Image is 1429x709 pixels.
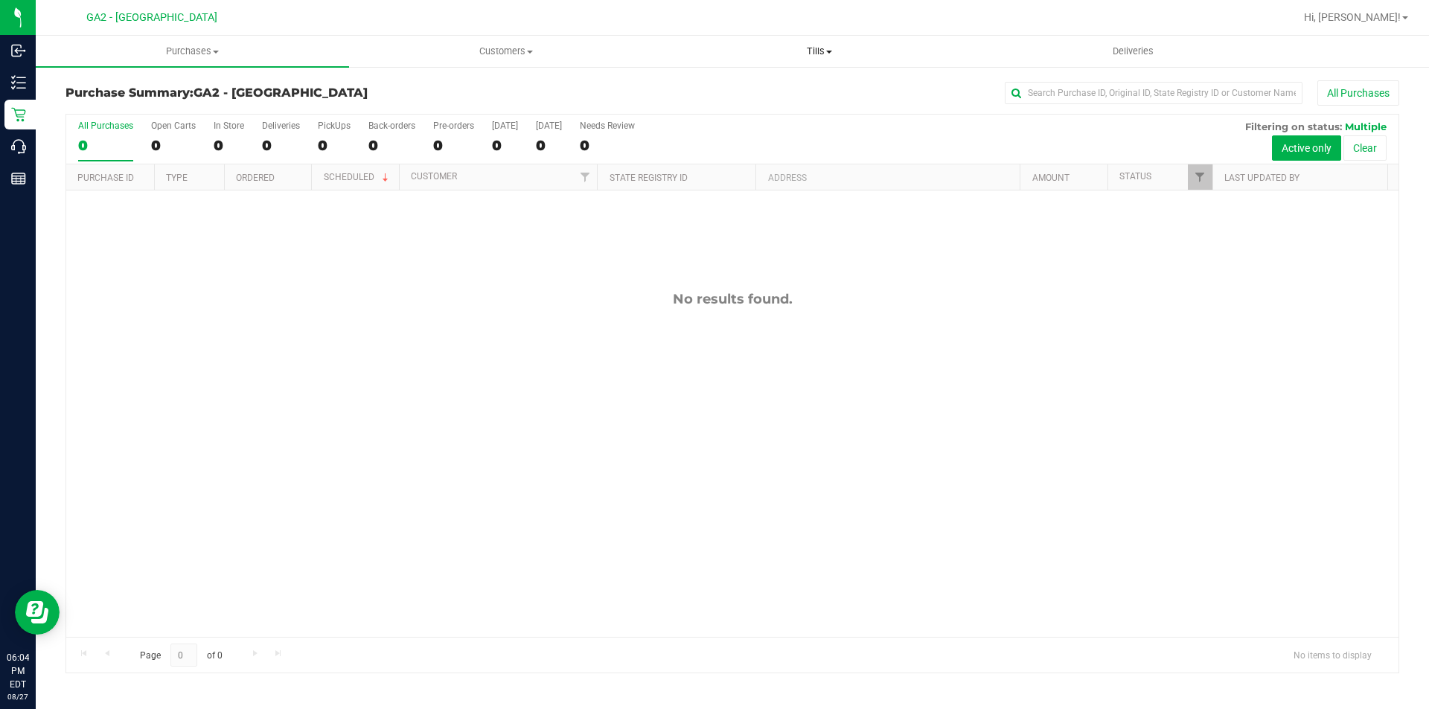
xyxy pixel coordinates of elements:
th: Address [755,164,1020,190]
div: [DATE] [536,121,562,131]
span: Filtering on status: [1245,121,1342,132]
h3: Purchase Summary: [65,86,510,100]
inline-svg: Reports [11,171,26,186]
a: Customers [349,36,662,67]
div: All Purchases [78,121,133,131]
a: Filter [1188,164,1212,190]
div: 0 [536,137,562,154]
a: Deliveries [976,36,1290,67]
div: Pre-orders [433,121,474,131]
a: Scheduled [324,172,391,182]
a: Filter [572,164,597,190]
div: 0 [151,137,196,154]
span: No items to display [1282,644,1384,666]
a: Amount [1032,173,1070,183]
a: Purchase ID [77,173,134,183]
div: Needs Review [580,121,635,131]
inline-svg: Call Center [11,139,26,154]
div: 0 [433,137,474,154]
inline-svg: Inbound [11,43,26,58]
a: Ordered [236,173,275,183]
div: 0 [318,137,351,154]
div: 0 [78,137,133,154]
span: Purchases [36,45,349,58]
div: Deliveries [262,121,300,131]
span: Deliveries [1093,45,1174,58]
div: Back-orders [368,121,415,131]
a: State Registry ID [610,173,688,183]
div: 0 [580,137,635,154]
div: PickUps [318,121,351,131]
span: GA2 - [GEOGRAPHIC_DATA] [194,86,368,100]
div: 0 [214,137,244,154]
span: Page of 0 [127,644,234,667]
p: 08/27 [7,691,29,702]
iframe: Resource center [15,590,60,635]
div: 0 [492,137,518,154]
inline-svg: Retail [11,107,26,122]
span: Tills [663,45,975,58]
a: Tills [662,36,976,67]
div: [DATE] [492,121,518,131]
div: 0 [368,137,415,154]
span: Multiple [1345,121,1387,132]
button: Clear [1343,135,1387,161]
inline-svg: Inventory [11,75,26,90]
a: Type [166,173,188,183]
input: Search Purchase ID, Original ID, State Registry ID or Customer Name... [1005,82,1302,104]
div: In Store [214,121,244,131]
div: 0 [262,137,300,154]
span: Customers [350,45,662,58]
a: Status [1119,171,1151,182]
span: Hi, [PERSON_NAME]! [1304,11,1401,23]
div: Open Carts [151,121,196,131]
a: Customer [411,171,457,182]
a: Last Updated By [1224,173,1299,183]
span: GA2 - [GEOGRAPHIC_DATA] [86,11,217,24]
div: No results found. [66,291,1398,307]
a: Purchases [36,36,349,67]
button: Active only [1272,135,1341,161]
button: All Purchases [1317,80,1399,106]
p: 06:04 PM EDT [7,651,29,691]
